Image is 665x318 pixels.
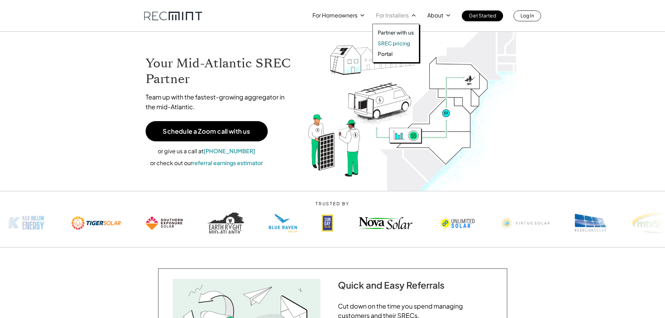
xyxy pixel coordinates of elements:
p: Portal [378,50,393,57]
a: [PHONE_NUMBER] [204,147,255,155]
h2: Quick and Easy Referrals [338,280,492,290]
p: or give us a call at [146,147,268,156]
h1: Your Mid-Atlantic SREC Partner [146,56,294,87]
p: TRUSTED BY [232,201,433,206]
p: Team up with the fastest-growing aggregator in the mid-Atlantic. [146,92,294,112]
span: or check out our [150,159,192,167]
p: For Homeowners [312,10,357,20]
a: Portal [378,50,414,57]
p: Log In [520,10,534,20]
a: referral earnings estimator [192,159,263,167]
a: Schedule a Zoom call with us [146,121,268,141]
p: For Installers [376,10,409,20]
p: SREC pricing [378,40,410,47]
p: About [427,10,443,20]
p: Schedule a Zoom call with us [163,128,250,134]
a: Get Started [462,10,503,21]
p: Get Started [469,10,496,20]
a: Log In [513,10,541,21]
a: SREC pricing [378,40,414,47]
a: Partner with us [378,29,414,36]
